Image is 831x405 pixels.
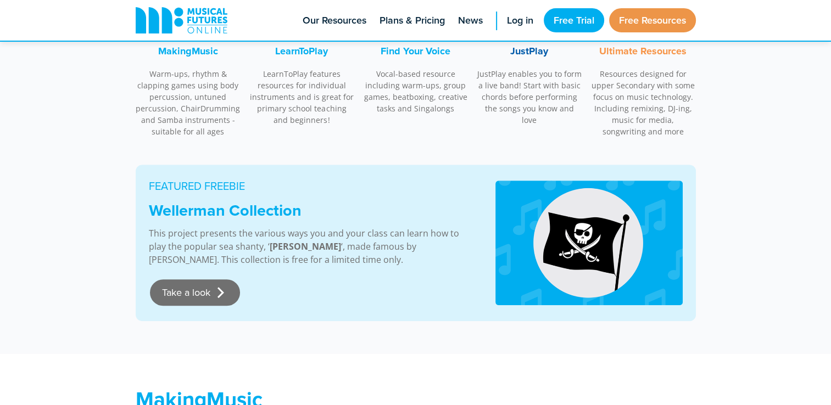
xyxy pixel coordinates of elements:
[477,68,582,126] p: JustPlay enables you to form a live band! Start with basic chords before performing the songs you...
[507,13,533,28] span: Log in
[136,68,241,137] p: Warm-ups, rhythm & clapping games using body percussion, untuned percussion, ChairDrumming and Sa...
[380,13,445,28] span: Plans & Pricing
[458,13,483,28] span: News
[249,68,355,126] p: LearnToPlay features resources for individual instruments and is great for primary school teachin...
[590,68,696,137] p: Resources designed for upper Secondary with some focus on music technology. Including remixing, D...
[149,199,302,222] strong: Wellerman Collection
[363,68,469,114] p: Vocal-based resource including warm-ups, group games, beatboxing, creative tasks and Singalongs
[270,240,341,252] strong: [PERSON_NAME]
[544,8,604,32] a: Free Trial
[381,44,450,58] font: Find Your Voice
[150,279,240,306] a: Take a look
[275,44,328,58] font: LearnToPlay
[158,44,218,58] font: MakingMusic
[149,178,469,194] p: FEATURED FREEBIE
[599,44,687,58] font: Ultimate Resources
[303,13,366,28] span: Our Resources
[609,8,696,32] a: Free Resources
[149,227,469,266] p: This project presents the various ways you and your class can learn how to play the popular sea s...
[510,44,548,58] font: JustPlay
